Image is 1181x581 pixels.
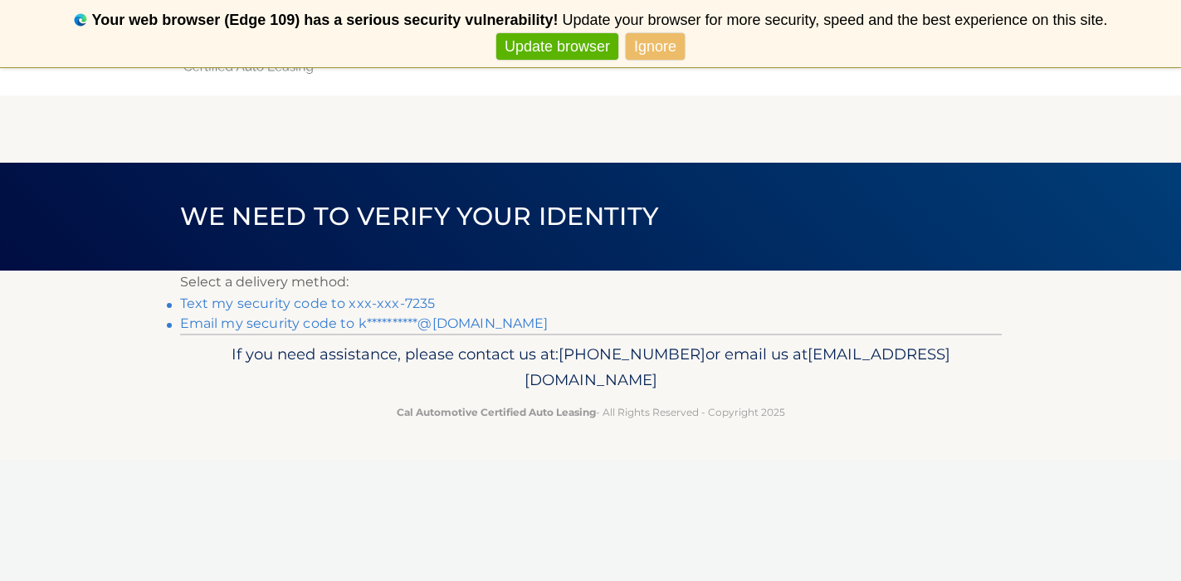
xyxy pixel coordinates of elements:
[191,403,991,421] p: - All Rights Reserved - Copyright 2025
[92,12,559,28] b: Your web browser (Edge 109) has a serious security vulnerability!
[180,315,549,331] a: Email my security code to k**********@[DOMAIN_NAME]
[180,295,436,311] a: Text my security code to xxx-xxx-7235
[559,344,705,364] span: [PHONE_NUMBER]
[562,12,1107,28] span: Update your browser for more security, speed and the best experience on this site.
[397,406,596,418] strong: Cal Automotive Certified Auto Leasing
[191,341,991,394] p: If you need assistance, please contact us at: or email us at
[180,271,1002,294] p: Select a delivery method:
[180,201,659,232] span: We need to verify your identity
[496,33,618,61] a: Update browser
[626,33,685,61] a: Ignore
